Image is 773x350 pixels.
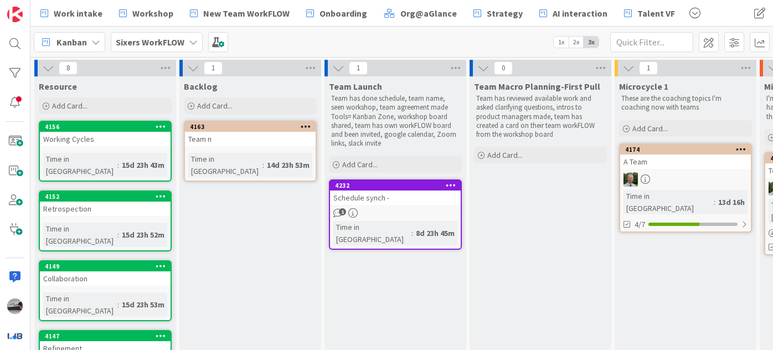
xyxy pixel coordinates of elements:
[619,81,668,92] span: Microcycle 1
[330,181,461,191] div: 4232
[197,101,233,111] span: Add Card...
[715,196,748,208] div: 13d 16h
[300,3,374,23] a: Onboarding
[714,196,715,208] span: :
[40,192,171,216] div: 4152Retrospection
[330,191,461,205] div: Schedule synch -
[119,229,167,241] div: 15d 23h 52m
[190,123,316,131] div: 4163
[553,7,607,20] span: AI interaction
[184,81,218,92] span: Backlog
[554,37,569,48] span: 1x
[40,331,171,341] div: 4147
[339,208,346,215] span: 1
[329,179,462,250] a: 4232Schedule synch -Time in [GEOGRAPHIC_DATA]:8d 23h 45m
[623,172,638,187] img: SH
[117,229,119,241] span: :
[637,7,675,20] span: Talent VF
[40,261,171,286] div: 4149Collaboration
[45,262,171,270] div: 4149
[39,191,172,251] a: 4152RetrospectionTime in [GEOGRAPHIC_DATA]:15d 23h 52m
[40,192,171,202] div: 4152
[116,37,184,48] b: Sixers WorkFLOW
[43,292,117,317] div: Time in [GEOGRAPHIC_DATA]
[132,7,173,20] span: Workshop
[319,7,367,20] span: Onboarding
[184,121,317,182] a: 4163Team nTime in [GEOGRAPHIC_DATA]:14d 23h 53m
[494,61,513,75] span: 0
[411,227,413,239] span: :
[45,332,171,340] div: 4147
[45,123,171,131] div: 4156
[617,3,682,23] a: Talent VF
[39,260,172,321] a: 4149CollaborationTime in [GEOGRAPHIC_DATA]:15d 23h 53m
[59,61,78,75] span: 8
[619,143,752,233] a: 4174A TeamSHTime in [GEOGRAPHIC_DATA]:13d 16h4/7
[329,81,382,92] span: Team Launch
[117,298,119,311] span: :
[54,7,102,20] span: Work intake
[623,190,714,214] div: Time in [GEOGRAPHIC_DATA]
[188,153,262,177] div: Time in [GEOGRAPHIC_DATA]
[625,146,751,153] div: 4174
[349,61,368,75] span: 1
[487,7,523,20] span: Strategy
[7,7,23,22] img: Visit kanbanzone.com
[7,328,23,343] img: avatar
[56,35,87,49] span: Kanban
[183,3,296,23] a: New Team WorkFLOW
[342,159,378,169] span: Add Card...
[185,122,316,132] div: 4163
[620,145,751,169] div: 4174A Team
[584,37,599,48] span: 3x
[413,227,457,239] div: 8d 23h 45m
[632,123,668,133] span: Add Card...
[467,3,529,23] a: Strategy
[204,61,223,75] span: 1
[487,150,523,160] span: Add Card...
[40,271,171,286] div: Collaboration
[34,3,109,23] a: Work intake
[400,7,457,20] span: Org@aGlance
[39,81,77,92] span: Resource
[40,261,171,271] div: 4149
[620,172,751,187] div: SH
[112,3,180,23] a: Workshop
[264,159,312,171] div: 14d 23h 53m
[185,132,316,146] div: Team n
[533,3,614,23] a: AI interaction
[333,221,411,245] div: Time in [GEOGRAPHIC_DATA]
[620,155,751,169] div: A Team
[331,112,460,148] p: Tools= Kanban Zone, workshop board shared, team has own workFLOW board and been invited, google c...
[620,145,751,155] div: 4174
[610,32,693,52] input: Quick Filter...
[331,94,460,112] p: Team has done schedule, team name, seen workshop, team agreement made
[621,94,750,112] p: These are the coaching topics I'm coaching now with teams
[117,159,119,171] span: :
[52,101,87,111] span: Add Card...
[45,193,171,200] div: 4152
[262,159,264,171] span: :
[119,159,167,171] div: 15d 23h 43m
[203,7,290,20] span: New Team WorkFLOW
[330,181,461,205] div: 4232Schedule synch -
[335,182,461,189] div: 4232
[569,37,584,48] span: 2x
[119,298,167,311] div: 15d 23h 53m
[43,223,117,247] div: Time in [GEOGRAPHIC_DATA]
[635,219,645,230] span: 4/7
[40,132,171,146] div: Working Cycles
[40,122,171,146] div: 4156Working Cycles
[474,81,600,92] span: Team Macro Planning-First Pull
[377,3,463,23] a: Org@aGlance
[7,298,23,314] img: jB
[185,122,316,146] div: 4163Team n
[639,61,658,75] span: 1
[43,153,117,177] div: Time in [GEOGRAPHIC_DATA]
[40,122,171,132] div: 4156
[40,202,171,216] div: Retrospection
[39,121,172,182] a: 4156Working CyclesTime in [GEOGRAPHIC_DATA]:15d 23h 43m
[476,94,605,139] p: Team has reviewed available work and asked clarifying questions, intros to product managers made,...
